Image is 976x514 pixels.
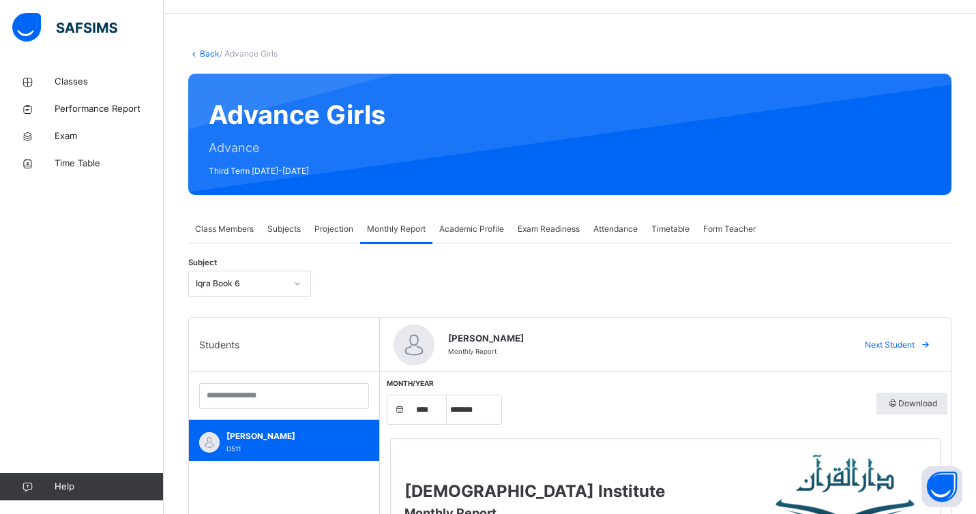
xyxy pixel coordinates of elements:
[267,223,301,235] span: Subjects
[703,223,756,235] span: Form Teacher
[404,481,665,501] span: [DEMOGRAPHIC_DATA] Institute
[518,223,580,235] span: Exam Readiness
[448,332,840,346] span: [PERSON_NAME]
[55,480,163,494] span: Help
[55,157,164,170] span: Time Table
[394,324,434,365] img: default.svg
[200,48,220,59] a: Back
[921,466,962,507] button: Open asap
[448,348,497,355] span: Monthly Report
[226,430,349,442] span: [PERSON_NAME]
[196,277,286,290] div: Iqra Book 6
[199,337,239,352] span: Students
[367,223,426,235] span: Monthly Report
[195,223,254,235] span: Class Members
[220,48,278,59] span: / Advance Girls
[55,130,164,143] span: Exam
[865,339,915,351] span: Next Student
[651,223,690,235] span: Timetable
[199,432,220,453] img: default.svg
[387,379,434,387] span: Month/Year
[439,223,504,235] span: Academic Profile
[12,13,117,42] img: safsims
[593,223,638,235] span: Attendance
[55,102,164,116] span: Performance Report
[188,257,217,269] span: Subject
[226,445,241,453] span: D511
[314,223,353,235] span: Projection
[55,75,164,89] span: Classes
[887,397,937,410] span: Download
